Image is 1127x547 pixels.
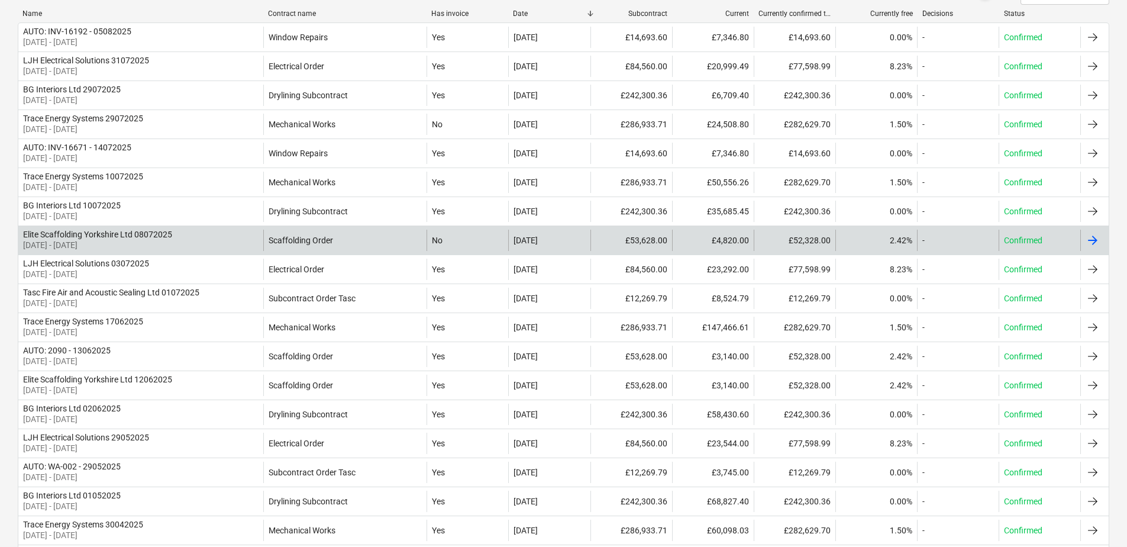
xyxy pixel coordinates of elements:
div: Elite Scaffolding Yorkshire Ltd 08072025 [23,230,172,239]
div: £242,300.36 [590,85,672,106]
p: [DATE] - [DATE] [23,268,149,280]
div: Scaffolding Order [269,381,333,390]
div: Mechanical Works [269,178,335,187]
p: [DATE] - [DATE] [23,210,121,222]
div: AUTO: 2090 - 13062025 [23,346,111,355]
div: No [427,114,508,135]
div: - [922,526,925,535]
div: [DATE] [514,468,538,477]
div: Yes [427,288,508,309]
div: LJH Electrical Solutions 29052025 [23,433,149,442]
div: Trace Energy Systems 29072025 [23,114,143,123]
div: £77,598.99 [754,56,835,77]
div: - [922,91,925,100]
p: Confirmed [1004,147,1042,159]
div: - [922,178,925,187]
div: Yes [427,346,508,367]
span: 0.00% [890,468,912,477]
div: Contract name [268,9,422,18]
div: BG Interiors Ltd 29072025 [23,85,121,94]
p: [DATE] - [DATE] [23,326,143,338]
p: [DATE] - [DATE] [23,384,172,396]
div: £242,300.36 [754,201,835,222]
span: 0.00% [890,207,912,216]
div: [DATE] [514,323,538,332]
p: [DATE] - [DATE] [23,355,111,367]
div: Subcontract Order Tasc [269,294,356,303]
div: £8,524.79 [672,288,754,309]
p: [DATE] - [DATE] [23,500,121,512]
div: Decisions [922,9,994,18]
div: Yes [427,85,508,106]
div: - [922,62,925,71]
div: [DATE] [514,91,538,100]
div: Date [513,9,585,18]
p: Confirmed [1004,176,1042,188]
div: Currently confirmed total [758,9,831,18]
div: Yes [427,56,508,77]
div: [DATE] [514,265,538,274]
p: [DATE] - [DATE] [23,94,121,106]
div: - [922,149,925,158]
div: Electrical Order [269,439,324,448]
div: Drylining Subcontract [269,91,348,100]
div: Yes [427,404,508,425]
p: [DATE] - [DATE] [23,529,143,541]
p: [DATE] - [DATE] [23,152,131,164]
div: Yes [427,201,508,222]
div: - [922,497,925,506]
div: £52,328.00 [754,375,835,396]
p: Confirmed [1004,408,1042,420]
div: - [922,352,925,361]
p: Confirmed [1004,437,1042,449]
span: 1.50% [890,178,912,187]
p: Confirmed [1004,60,1042,72]
div: £24,508.80 [672,114,754,135]
span: 2.42% [890,236,912,245]
div: £147,466.61 [672,317,754,338]
p: Confirmed [1004,495,1042,507]
div: Yes [427,317,508,338]
div: Yes [427,375,508,396]
div: £282,629.70 [754,114,835,135]
div: [DATE] [514,526,538,535]
div: Drylining Subcontract [269,207,348,216]
p: Confirmed [1004,234,1042,246]
div: LJH Electrical Solutions 31072025 [23,56,149,65]
div: £12,269.79 [590,462,672,483]
div: - [922,323,925,332]
div: Yes [427,462,508,483]
span: 1.50% [890,323,912,332]
div: Status [1004,9,1076,18]
div: Mechanical Works [269,526,335,535]
p: Confirmed [1004,321,1042,333]
p: Confirmed [1004,350,1042,362]
div: £53,628.00 [590,346,672,367]
div: £242,300.36 [754,491,835,512]
div: £282,629.70 [754,317,835,338]
p: Confirmed [1004,31,1042,43]
div: Yes [427,520,508,541]
div: £23,292.00 [672,259,754,280]
div: [DATE] [514,178,538,187]
div: £4,820.00 [672,230,754,251]
div: [DATE] [514,439,538,448]
iframe: Chat Widget [1068,490,1127,547]
div: £77,598.99 [754,433,835,454]
p: Confirmed [1004,263,1042,275]
div: Window Repairs [269,33,328,42]
div: £3,140.00 [672,375,754,396]
p: [DATE] - [DATE] [23,442,149,454]
div: Drylining Subcontract [269,497,348,506]
div: [DATE] [514,149,538,158]
div: £286,933.71 [590,172,672,193]
div: £23,544.00 [672,433,754,454]
div: [DATE] [514,381,538,390]
div: BG Interiors Ltd 02062025 [23,404,121,413]
div: £20,999.49 [672,56,754,77]
div: £7,346.80 [672,27,754,48]
div: - [922,207,925,216]
div: Yes [427,259,508,280]
div: £7,346.80 [672,143,754,164]
div: Has invoice [431,9,503,18]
